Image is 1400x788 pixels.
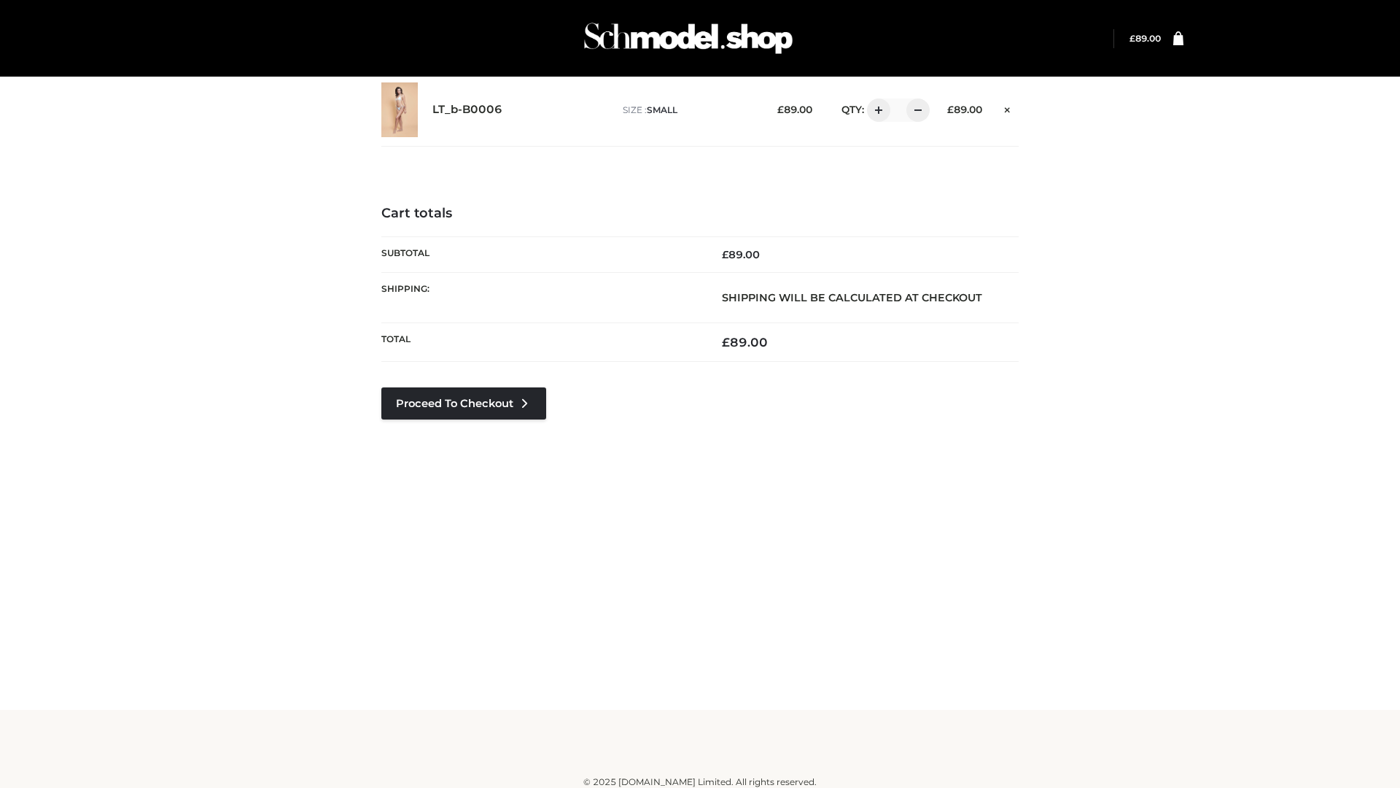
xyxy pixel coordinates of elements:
[432,103,502,117] a: LT_b-B0006
[1129,33,1161,44] bdi: 89.00
[722,291,982,304] strong: Shipping will be calculated at checkout
[1129,33,1161,44] a: £89.00
[997,98,1019,117] a: Remove this item
[947,104,954,115] span: £
[647,104,677,115] span: SMALL
[381,206,1019,222] h4: Cart totals
[722,335,768,349] bdi: 89.00
[722,248,728,261] span: £
[827,98,925,122] div: QTY:
[1129,33,1135,44] span: £
[777,104,784,115] span: £
[381,387,546,420] a: Proceed to Checkout
[623,104,755,117] p: size :
[381,272,700,322] th: Shipping:
[579,9,798,67] img: Schmodel Admin 964
[777,104,812,115] bdi: 89.00
[381,236,700,272] th: Subtotal
[947,104,982,115] bdi: 89.00
[722,335,730,349] span: £
[381,82,418,137] img: LT_b-B0006 - SMALL
[722,248,760,261] bdi: 89.00
[381,323,700,362] th: Total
